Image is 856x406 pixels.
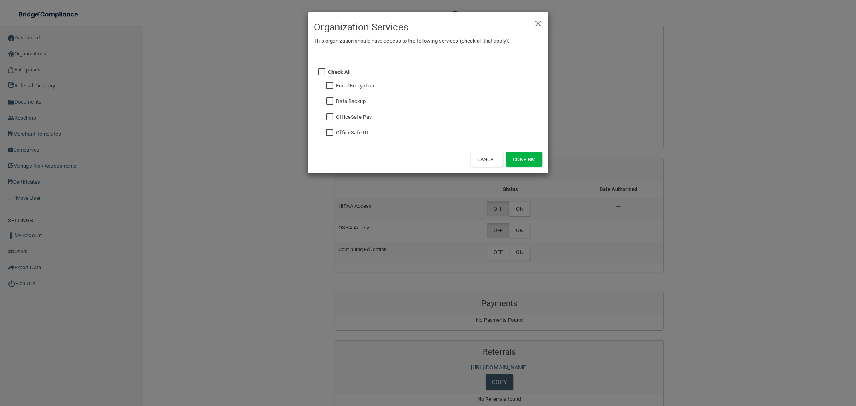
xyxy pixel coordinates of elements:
p: This organization should have access to the following services (check all that apply): [314,36,542,46]
button: Confirm [506,152,542,167]
iframe: Drift Widget Chat Controller [718,350,846,381]
label: OfficeSafe ID [336,128,368,138]
span: × [535,14,542,30]
label: Data Backup [336,97,366,106]
button: Cancel [470,152,503,167]
strong: Check All [328,69,351,75]
label: Email Encryption [336,81,374,91]
label: OfficeSafe Pay [336,112,372,122]
h4: Organization Services [314,18,542,36]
